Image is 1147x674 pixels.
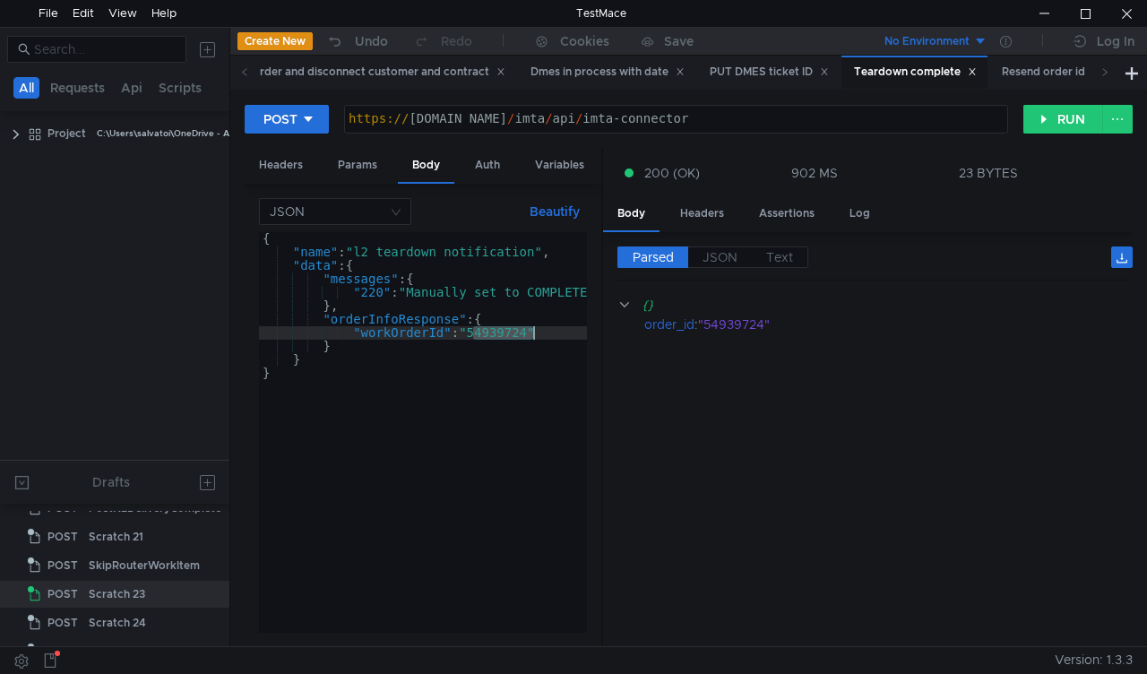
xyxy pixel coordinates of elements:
[703,249,737,265] span: JSON
[97,120,460,147] div: C:\Users\salvatoi\OneDrive - AMDOCS\Backup Folders\Documents\testmace\Project
[959,165,1018,181] div: 23 BYTES
[791,165,838,181] div: 902 MS
[745,197,829,230] div: Assertions
[45,77,110,99] button: Requests
[47,581,78,608] span: POST
[355,30,388,52] div: Undo
[603,197,660,232] div: Body
[530,63,685,82] div: Dmes in process with date
[441,30,472,52] div: Redo
[644,315,694,334] div: order_id
[245,105,329,134] button: POST
[1097,30,1134,52] div: Log In
[884,33,970,50] div: No Environment
[401,28,485,55] button: Redo
[521,149,599,182] div: Variables
[664,35,694,48] div: Save
[47,120,86,147] div: Project
[47,638,78,665] span: POST
[153,77,207,99] button: Scripts
[34,39,176,59] input: Search...
[323,149,392,182] div: Params
[666,197,738,230] div: Headers
[522,201,587,222] button: Beautify
[89,523,143,550] div: Scratch 21
[560,30,609,52] div: Cookies
[47,523,78,550] span: POST
[835,197,884,230] div: Log
[89,552,200,579] div: SkipRouterWorkItem
[263,109,298,129] div: POST
[89,609,146,636] div: Scratch 24
[116,77,148,99] button: Api
[461,149,514,182] div: Auth
[1023,105,1103,134] button: RUN
[89,638,145,665] div: Scratch 25
[226,63,505,82] div: Void order and disconnect customer and contract
[1055,647,1133,673] span: Version: 1.3.3
[766,249,793,265] span: Text
[89,581,145,608] div: Scratch 23
[237,32,313,50] button: Create New
[92,471,130,493] div: Drafts
[47,552,78,579] span: POST
[863,27,987,56] button: No Environment
[47,609,78,636] span: POST
[710,63,829,82] div: PUT DMES ticket ID
[13,77,39,99] button: All
[698,315,1110,334] div: "54939724"
[1002,63,1101,82] div: Resend order id
[644,163,700,183] span: 200 (OK)
[644,315,1133,334] div: :
[642,295,1108,315] div: {}
[245,149,317,182] div: Headers
[313,28,401,55] button: Undo
[398,149,454,184] div: Body
[854,63,977,82] div: Teardown complete
[633,249,674,265] span: Parsed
